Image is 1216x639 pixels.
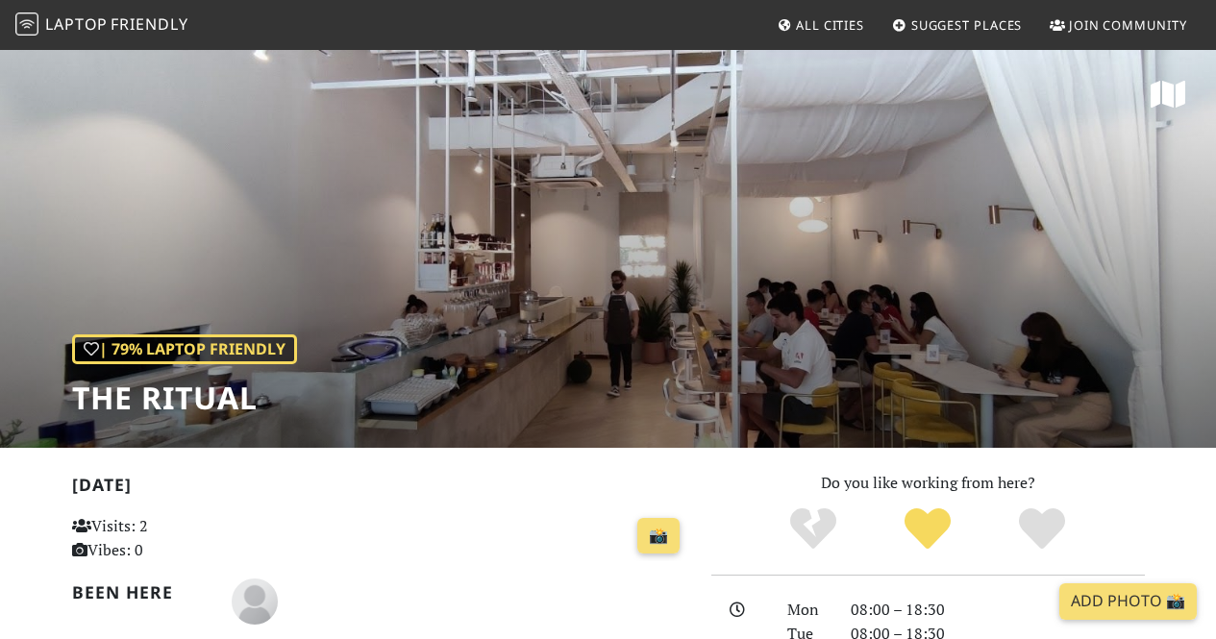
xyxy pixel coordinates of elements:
a: All Cities [769,8,872,42]
div: | 79% Laptop Friendly [72,334,297,365]
span: Join Community [1069,16,1187,34]
img: blank-535327c66bd565773addf3077783bbfce4b00ec00e9fd257753287c682c7fa38.png [232,578,278,625]
a: Suggest Places [884,8,1030,42]
div: 08:00 – 18:30 [839,598,1156,623]
span: All Cities [796,16,864,34]
div: Mon [776,598,839,623]
p: Do you like working from here? [711,471,1145,496]
div: Definitely! [984,505,1099,553]
img: LaptopFriendly [15,12,38,36]
a: 📸 [637,518,680,554]
span: Sy Low [232,589,278,610]
span: Laptop [45,13,108,35]
span: Friendly [111,13,187,35]
h1: the RITUAL [72,380,297,416]
p: Visits: 2 Vibes: 0 [72,514,262,563]
span: Suggest Places [911,16,1023,34]
h2: Been here [72,582,209,602]
div: No [757,505,871,553]
a: Add Photo 📸 [1059,583,1197,620]
a: Join Community [1042,8,1195,42]
a: LaptopFriendly LaptopFriendly [15,9,188,42]
h2: [DATE] [72,475,688,503]
div: Yes [871,505,985,553]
